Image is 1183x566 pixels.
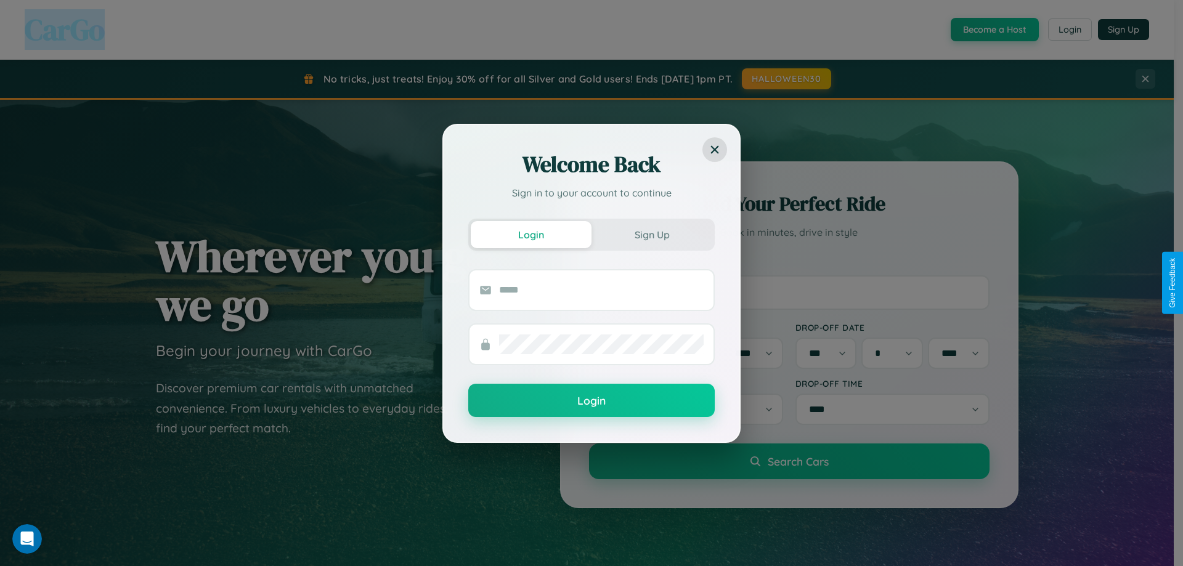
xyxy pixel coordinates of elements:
[12,524,42,554] iframe: Intercom live chat
[1168,258,1177,308] div: Give Feedback
[468,150,715,179] h2: Welcome Back
[468,185,715,200] p: Sign in to your account to continue
[471,221,591,248] button: Login
[591,221,712,248] button: Sign Up
[468,384,715,417] button: Login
